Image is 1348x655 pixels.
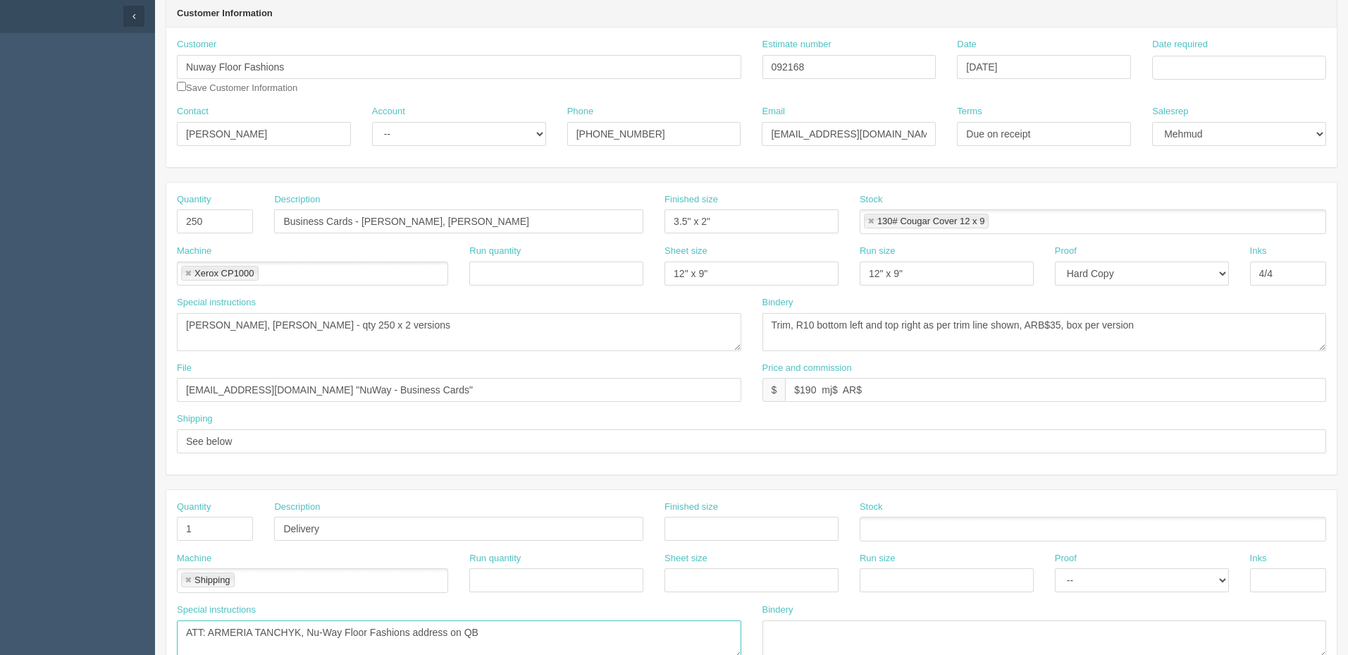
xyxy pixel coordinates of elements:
[877,216,984,226] div: 130# Cougar Cover 12 x 9
[194,269,254,278] div: Xerox CP1000
[177,105,209,118] label: Contact
[1152,105,1188,118] label: Salesrep
[177,412,213,426] label: Shipping
[177,55,741,79] input: Enter customer name
[762,378,786,402] div: $
[469,245,521,258] label: Run quantity
[860,552,896,565] label: Run size
[177,193,211,207] label: Quantity
[177,604,256,617] label: Special instructions
[957,38,976,51] label: Date
[274,193,320,207] label: Description
[860,501,883,514] label: Stock
[664,193,718,207] label: Finished size
[177,501,211,514] label: Quantity
[664,501,718,514] label: Finished size
[177,38,741,94] div: Save Customer Information
[274,501,320,514] label: Description
[860,193,883,207] label: Stock
[1055,552,1077,565] label: Proof
[957,105,982,118] label: Terms
[762,38,831,51] label: Estimate number
[664,552,707,565] label: Sheet size
[762,313,1327,351] textarea: Trim and round corner bottom left and top right only (R10) ARB$25 (see sample inside DKT)
[194,575,230,584] div: Shipping
[860,245,896,258] label: Run size
[469,552,521,565] label: Run quantity
[762,604,793,617] label: Bindery
[762,362,852,375] label: Price and commission
[1250,245,1267,258] label: Inks
[762,296,793,310] label: Bindery
[177,296,256,310] label: Special instructions
[177,362,192,375] label: File
[1055,245,1077,258] label: Proof
[177,245,211,258] label: Machine
[664,245,707,258] label: Sheet size
[567,105,594,118] label: Phone
[372,105,405,118] label: Account
[1250,552,1267,565] label: Inks
[762,105,785,118] label: Email
[177,552,211,565] label: Machine
[177,38,216,51] label: Customer
[1152,38,1208,51] label: Date required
